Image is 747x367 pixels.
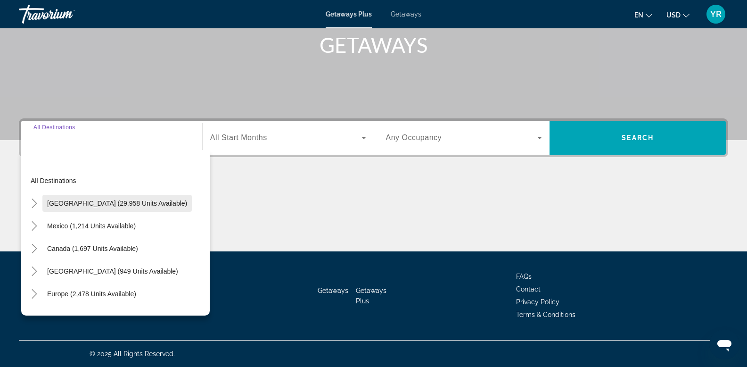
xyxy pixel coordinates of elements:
button: [GEOGRAPHIC_DATA] (949 units available) [42,263,183,280]
button: Toggle Mexico (1,214 units available) [26,218,42,234]
a: FAQs [516,273,532,280]
span: YR [710,9,722,19]
button: Mexico (1,214 units available) [42,217,140,234]
span: USD [666,11,681,19]
div: Search widget [21,121,726,155]
button: Search [550,121,726,155]
span: All Start Months [210,133,267,142]
button: Toggle Europe (2,478 units available) [26,286,42,302]
span: Any Occupancy [386,133,442,142]
a: Getaways Plus [326,10,372,18]
button: Canada (1,697 units available) [42,240,143,257]
a: Getaways [318,287,348,294]
span: [GEOGRAPHIC_DATA] (29,958 units available) [47,200,187,207]
a: Getaways Plus [356,287,386,305]
span: All Destinations [33,124,75,130]
h1: SEE THE WORLD WITH TRAVORIUM GETAWAYS [197,8,550,57]
a: Getaways [391,10,421,18]
button: Toggle United States (29,958 units available) [26,195,42,212]
a: Contact [516,285,541,293]
button: Toggle Caribbean & Atlantic Islands (949 units available) [26,263,42,280]
button: Change language [634,8,652,22]
button: Toggle Australia (208 units available) [26,309,42,325]
span: Mexico (1,214 units available) [47,222,136,230]
iframe: Botón para iniciar la ventana de mensajería [709,329,739,359]
a: Terms & Conditions [516,311,575,318]
button: [GEOGRAPHIC_DATA] (29,958 units available) [42,195,192,212]
span: [GEOGRAPHIC_DATA] (949 units available) [47,267,178,275]
a: Privacy Policy [516,298,559,306]
span: © 2025 All Rights Reserved. [90,350,175,358]
span: en [634,11,643,19]
span: Europe (2,478 units available) [47,290,136,298]
span: Canada (1,697 units available) [47,245,138,252]
button: User Menu [704,4,728,24]
button: All destinations [26,172,210,189]
button: Europe (2,478 units available) [42,285,141,302]
span: All destinations [31,177,76,184]
button: Toggle Canada (1,697 units available) [26,241,42,257]
a: Travorium [19,2,113,26]
button: Change currency [666,8,690,22]
button: Australia (208 units available) [42,308,140,325]
span: Search [622,134,654,142]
